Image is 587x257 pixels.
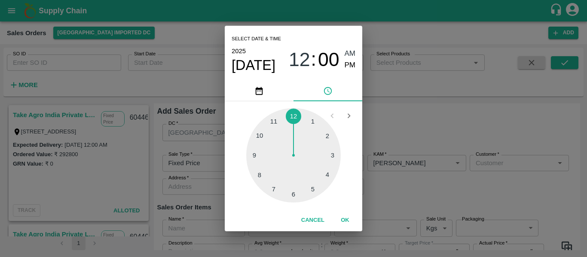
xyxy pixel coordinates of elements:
button: 2025 [232,45,246,57]
button: [DATE] [232,57,275,74]
span: 12 [289,48,310,71]
span: 00 [318,48,339,71]
button: AM [345,48,356,60]
button: pick date [225,81,293,101]
button: Cancel [298,213,328,228]
button: PM [345,60,356,71]
button: Open next view [341,108,357,124]
button: 12 [289,48,310,71]
button: pick time [293,81,362,101]
button: OK [331,213,359,228]
span: Select date & time [232,33,281,45]
span: : [311,48,316,71]
button: 00 [318,48,339,71]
